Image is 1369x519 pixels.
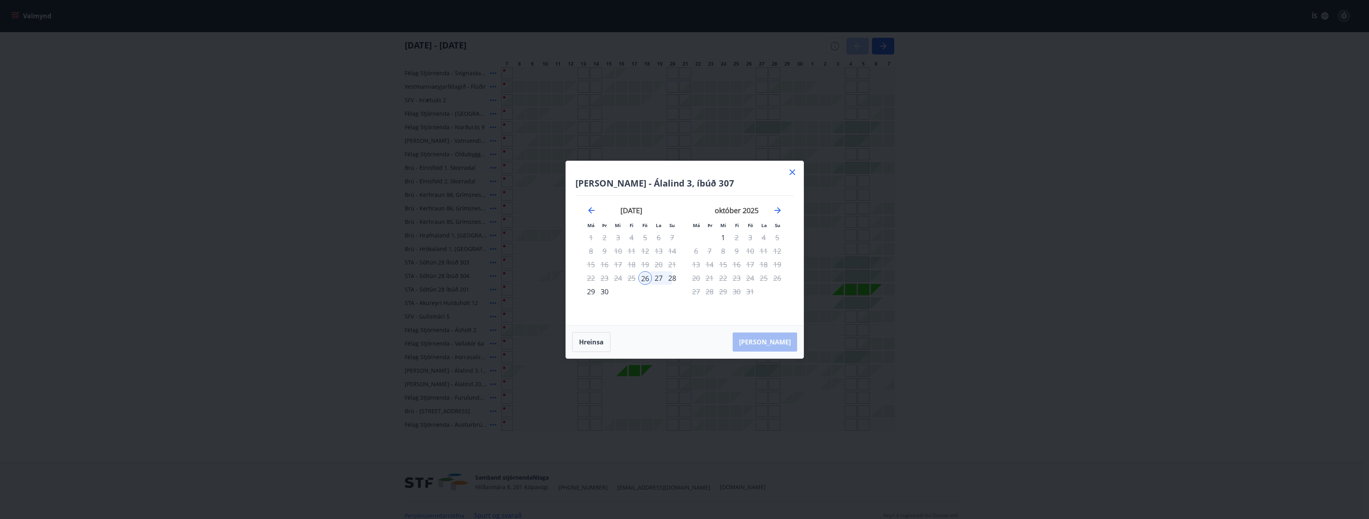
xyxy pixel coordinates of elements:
div: Move backward to switch to the previous month. [587,206,596,215]
small: Mi [615,222,621,228]
td: Not available. laugardagur, 11. október 2025 [757,244,770,258]
small: Þr [708,222,712,228]
td: Not available. föstudagur, 3. október 2025 [743,231,757,244]
td: Not available. fimmtudagur, 18. september 2025 [625,258,638,271]
td: Choose miðvikudagur, 1. október 2025 as your check-out date. It’s available. [716,231,730,244]
div: Aðeins útritun í boði [743,258,757,271]
td: Not available. föstudagur, 17. október 2025 [743,258,757,271]
small: Mi [720,222,726,228]
div: Aðeins útritun í boði [584,244,598,258]
small: Fö [642,222,647,228]
td: Not available. föstudagur, 5. september 2025 [638,231,652,244]
small: Fi [630,222,634,228]
div: Aðeins útritun í boði [598,271,611,285]
td: Choose þriðjudagur, 30. september 2025 as your check-out date. It’s available. [598,285,611,298]
td: Not available. sunnudagur, 12. október 2025 [770,244,784,258]
td: Not available. fimmtudagur, 23. október 2025 [730,271,743,285]
td: Not available. sunnudagur, 7. september 2025 [665,231,679,244]
td: Not available. laugardagur, 13. september 2025 [652,244,665,258]
td: Not available. miðvikudagur, 15. október 2025 [716,258,730,271]
td: Not available. þriðjudagur, 7. október 2025 [703,244,716,258]
td: Not available. föstudagur, 24. október 2025 [743,271,757,285]
td: Not available. laugardagur, 20. september 2025 [652,258,665,271]
td: Not available. laugardagur, 4. október 2025 [757,231,770,244]
small: La [761,222,767,228]
td: Not available. fimmtudagur, 2. október 2025 [730,231,743,244]
div: Move forward to switch to the next month. [773,206,782,215]
td: Not available. mánudagur, 20. október 2025 [689,271,703,285]
td: Not available. laugardagur, 6. september 2025 [652,231,665,244]
td: Not available. sunnudagur, 21. september 2025 [665,258,679,271]
td: Not available. miðvikudagur, 17. september 2025 [611,258,625,271]
td: Not available. þriðjudagur, 28. október 2025 [703,285,716,298]
td: Not available. þriðjudagur, 2. september 2025 [598,231,611,244]
td: Not available. miðvikudagur, 24. september 2025 [611,271,625,285]
td: Not available. mánudagur, 27. október 2025 [689,285,703,298]
small: Má [693,222,700,228]
td: Not available. laugardagur, 18. október 2025 [757,258,770,271]
td: Choose sunnudagur, 28. september 2025 as your check-out date. It’s available. [665,271,679,285]
td: Not available. fimmtudagur, 25. september 2025 [625,271,638,285]
td: Selected as start date. föstudagur, 26. september 2025 [638,271,652,285]
td: Not available. föstudagur, 12. september 2025 [638,244,652,258]
div: Aðeins útritun í boði [716,231,730,244]
td: Not available. þriðjudagur, 16. september 2025 [598,258,611,271]
td: Not available. þriðjudagur, 21. október 2025 [703,271,716,285]
td: Not available. mánudagur, 8. september 2025 [584,244,598,258]
small: Fö [748,222,753,228]
td: Not available. fimmtudagur, 30. október 2025 [730,285,743,298]
div: Aðeins útritun í boði [689,244,703,258]
div: 26 [638,271,652,285]
td: Not available. þriðjudagur, 14. október 2025 [703,258,716,271]
td: Not available. þriðjudagur, 23. september 2025 [598,271,611,285]
td: Choose laugardagur, 27. september 2025 as your check-out date. It’s available. [652,271,665,285]
small: Su [669,222,675,228]
td: Not available. miðvikudagur, 22. október 2025 [716,271,730,285]
td: Not available. fimmtudagur, 9. október 2025 [730,244,743,258]
div: Calendar [575,196,794,316]
div: Aðeins útritun í boði [743,271,757,285]
td: Not available. miðvikudagur, 3. september 2025 [611,231,625,244]
h4: [PERSON_NAME] - Álalind 3, íbúð 307 [575,177,794,189]
td: Not available. föstudagur, 31. október 2025 [743,285,757,298]
div: 27 [652,271,665,285]
td: Not available. þriðjudagur, 9. september 2025 [598,244,611,258]
small: Fi [735,222,739,228]
div: 29 [584,285,598,298]
td: Not available. fimmtudagur, 4. september 2025 [625,231,638,244]
button: Hreinsa [572,332,610,352]
td: Not available. miðvikudagur, 29. október 2025 [716,285,730,298]
small: Má [587,222,595,228]
td: Not available. mánudagur, 22. september 2025 [584,271,598,285]
td: Not available. sunnudagur, 14. september 2025 [665,244,679,258]
td: Not available. miðvikudagur, 10. september 2025 [611,244,625,258]
td: Not available. mánudagur, 15. september 2025 [584,258,598,271]
strong: [DATE] [620,206,642,215]
td: Not available. sunnudagur, 19. október 2025 [770,258,784,271]
div: 28 [665,271,679,285]
td: Not available. sunnudagur, 26. október 2025 [770,271,784,285]
td: Not available. mánudagur, 13. október 2025 [689,258,703,271]
td: Not available. sunnudagur, 5. október 2025 [770,231,784,244]
td: Not available. fimmtudagur, 11. september 2025 [625,244,638,258]
td: Not available. fimmtudagur, 16. október 2025 [730,258,743,271]
td: Not available. föstudagur, 19. september 2025 [638,258,652,271]
small: La [656,222,661,228]
td: Choose mánudagur, 29. september 2025 as your check-out date. It’s available. [584,285,598,298]
strong: október 2025 [715,206,759,215]
small: Þr [602,222,607,228]
div: 30 [598,285,611,298]
div: Aðeins útritun í boði [743,231,757,244]
td: Not available. miðvikudagur, 8. október 2025 [716,244,730,258]
td: Not available. laugardagur, 25. október 2025 [757,271,770,285]
td: Not available. mánudagur, 6. október 2025 [689,244,703,258]
small: Su [775,222,780,228]
td: Not available. mánudagur, 1. september 2025 [584,231,598,244]
td: Not available. föstudagur, 10. október 2025 [743,244,757,258]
